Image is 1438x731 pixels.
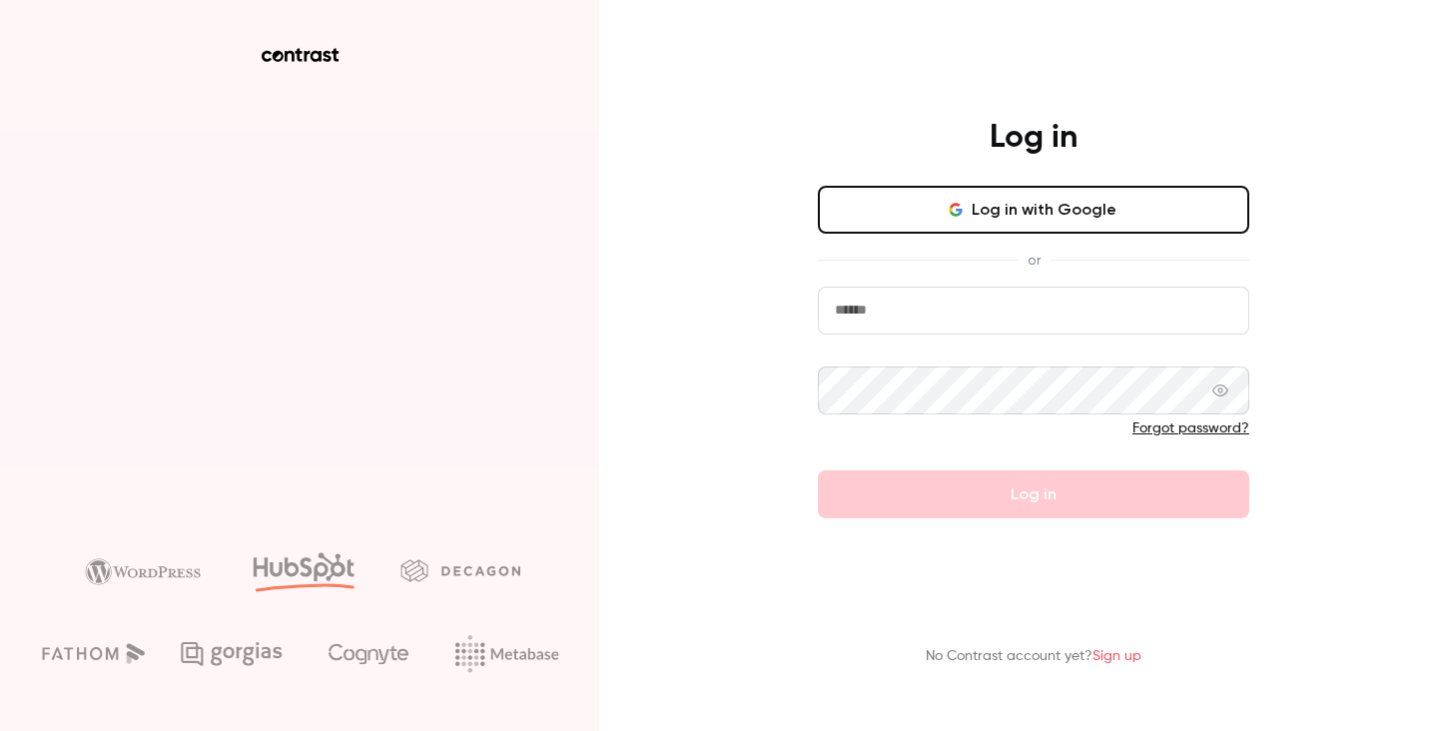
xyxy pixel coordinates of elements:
p: No Contrast account yet? [926,646,1141,667]
h4: Log in [990,118,1078,158]
img: decagon [400,559,520,581]
a: Forgot password? [1132,421,1249,435]
a: Sign up [1092,649,1141,663]
span: or [1018,250,1051,271]
button: Log in with Google [818,186,1249,234]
